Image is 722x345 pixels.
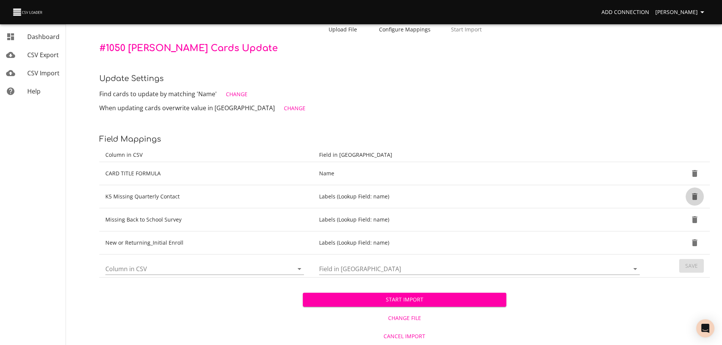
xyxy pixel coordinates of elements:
span: Add Connection [601,8,649,17]
td: Labels (Lookup Field: name) [313,185,649,208]
span: Change File [306,314,503,323]
a: Add Connection [598,5,652,19]
span: Change [226,90,247,99]
td: Labels (Lookup Field: name) [313,208,649,231]
button: Delete [686,234,704,252]
td: Name [313,162,649,185]
button: Delete [686,164,704,183]
span: [PERSON_NAME] [655,8,707,17]
span: Cancel Import [306,332,503,341]
span: CSV Import [27,69,60,77]
td: CARD TITLE FORMULA [99,162,313,185]
button: Delete [686,211,704,229]
td: Labels (Lookup Field: name) [313,231,649,254]
span: Start Import [439,26,494,33]
th: Field in [GEOGRAPHIC_DATA] [313,148,649,162]
div: Open Intercom Messenger [696,319,714,337]
button: Open [630,264,641,274]
span: Help [27,87,41,95]
button: Delete [686,187,704,206]
td: New or Returning_Initial Enroll [99,231,313,254]
button: [PERSON_NAME] [652,5,710,19]
button: Cancel Import [303,329,506,343]
span: Start Import [309,295,500,304]
button: Change [223,87,251,101]
p: Find cards to update by matching 'Name' [99,87,710,101]
button: Open [294,264,305,274]
td: K5 Missing Quarterly Contact [99,185,313,208]
span: Upload File [315,26,371,33]
button: Change File [303,311,506,325]
span: Dashboard [27,33,60,41]
td: Missing Back to School Survey [99,208,313,231]
span: Change [284,104,305,113]
span: When updating cards overwrite value in [GEOGRAPHIC_DATA] [99,103,275,112]
span: CSV Export [27,51,59,59]
button: Start Import [303,293,506,307]
th: Column in CSV [99,148,313,162]
span: Field Mappings [99,135,161,144]
img: CSV Loader [12,7,44,17]
span: Configure Mappings [377,26,432,33]
button: Change [281,101,309,116]
span: Update settings [99,74,164,83]
span: # 1050 [PERSON_NAME] Cards Update [99,43,278,53]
